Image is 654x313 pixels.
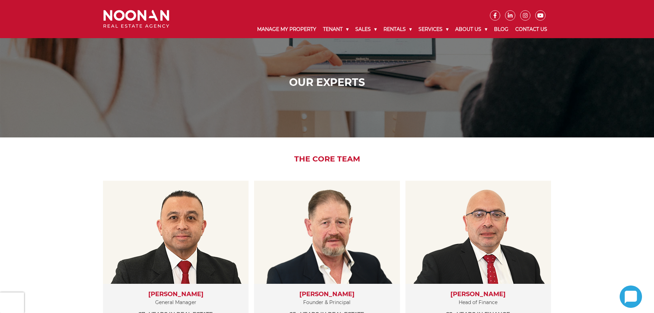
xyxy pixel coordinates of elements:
a: Services [415,21,452,38]
p: General Manager [110,298,242,307]
a: Sales [352,21,380,38]
img: Noonan Real Estate Agency [103,10,169,28]
p: Founder & Principal [261,298,393,307]
a: Blog [491,21,512,38]
a: Tenant [320,21,352,38]
h1: Our Experts [105,76,549,89]
a: About Us [452,21,491,38]
a: Rentals [380,21,415,38]
h3: [PERSON_NAME] [261,291,393,298]
a: Contact Us [512,21,551,38]
a: Manage My Property [254,21,320,38]
h3: [PERSON_NAME] [110,291,242,298]
h3: [PERSON_NAME] [412,291,544,298]
h2: The Core Team [98,155,556,164]
p: Head of Finance [412,298,544,307]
